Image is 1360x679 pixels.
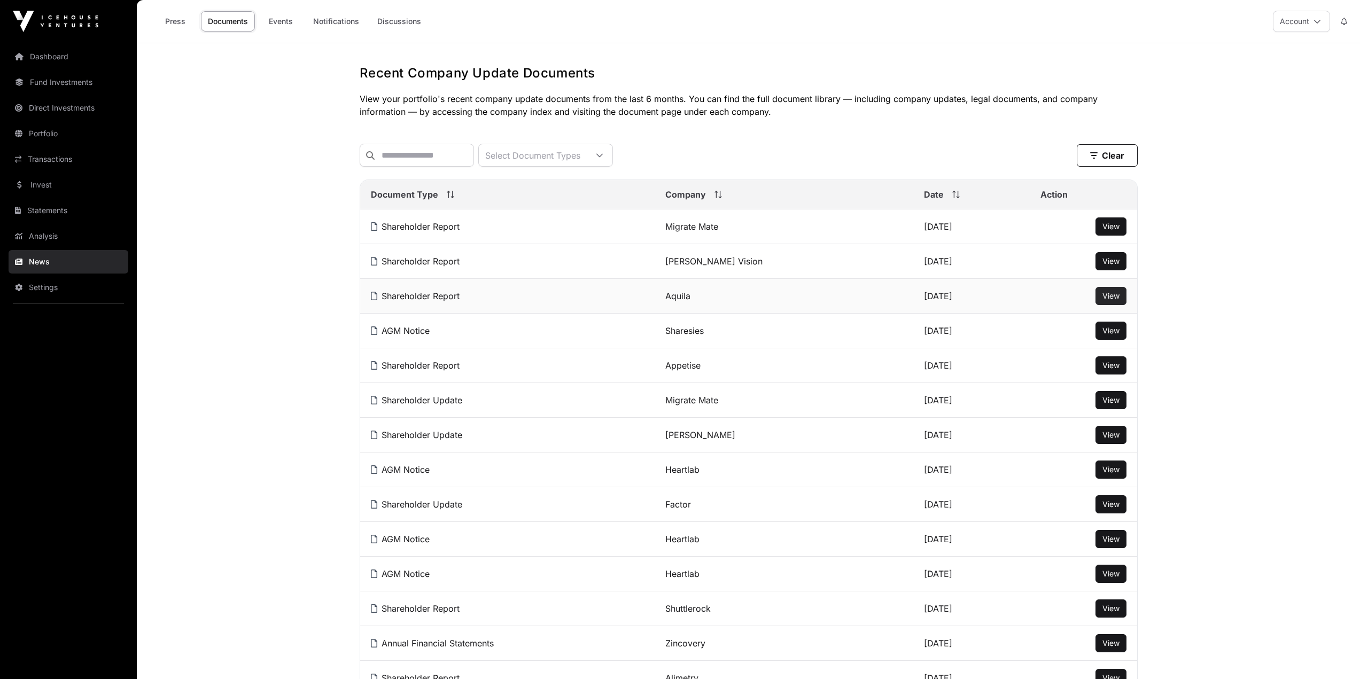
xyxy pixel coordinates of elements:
[1102,325,1120,336] a: View
[1102,568,1120,579] a: View
[665,188,706,201] span: Company
[913,591,1030,626] td: [DATE]
[371,430,462,440] a: Shareholder Update
[371,568,430,579] a: AGM Notice
[1102,256,1120,267] a: View
[913,626,1030,661] td: [DATE]
[1102,395,1120,404] span: View
[1102,500,1120,509] span: View
[665,395,718,405] a: Migrate Mate
[913,348,1030,383] td: [DATE]
[371,534,430,544] a: AGM Notice
[9,45,128,68] a: Dashboard
[1273,11,1330,32] button: Account
[913,487,1030,522] td: [DATE]
[371,360,460,371] a: Shareholder Report
[9,276,128,299] a: Settings
[371,638,494,649] a: Annual Financial Statements
[1102,361,1120,370] span: View
[1077,144,1138,167] button: Clear
[370,11,428,32] a: Discussions
[371,395,462,405] a: Shareholder Update
[1095,565,1126,583] button: View
[479,144,587,166] div: Select Document Types
[665,360,701,371] a: Appetise
[913,244,1030,279] td: [DATE]
[1307,628,1360,679] iframe: Chat Widget
[371,464,430,475] a: AGM Notice
[371,221,460,232] a: Shareholder Report
[154,11,197,32] a: Press
[1102,534,1120,544] a: View
[9,147,128,171] a: Transactions
[665,499,691,510] a: Factor
[1102,464,1120,475] a: View
[1102,395,1120,405] a: View
[665,221,718,232] a: Migrate Mate
[665,325,704,336] a: Sharesies
[1095,599,1126,618] button: View
[1102,465,1120,474] span: View
[913,383,1030,418] td: [DATE]
[360,65,1138,82] h1: Recent Company Update Documents
[665,291,690,301] a: Aquila
[1102,430,1120,440] a: View
[1102,569,1120,578] span: View
[1102,291,1120,300] span: View
[9,250,128,274] a: News
[1095,391,1126,409] button: View
[9,173,128,197] a: Invest
[9,122,128,145] a: Portfolio
[1102,534,1120,543] span: View
[1095,217,1126,236] button: View
[371,325,430,336] a: AGM Notice
[924,188,944,201] span: Date
[665,568,700,579] a: Heartlab
[1102,291,1120,301] a: View
[306,11,366,32] a: Notifications
[259,11,302,32] a: Events
[9,71,128,94] a: Fund Investments
[665,464,700,475] a: Heartlab
[665,430,735,440] a: [PERSON_NAME]
[1095,322,1126,340] button: View
[1102,430,1120,439] span: View
[371,499,462,510] a: Shareholder Update
[913,314,1030,348] td: [DATE]
[13,11,98,32] img: Icehouse Ventures Logo
[9,96,128,120] a: Direct Investments
[1102,603,1120,614] a: View
[1102,360,1120,371] a: View
[1095,287,1126,305] button: View
[9,224,128,248] a: Analysis
[1102,638,1120,647] span: View
[1102,221,1120,232] a: View
[913,279,1030,314] td: [DATE]
[1102,326,1120,335] span: View
[1095,634,1126,652] button: View
[371,603,460,614] a: Shareholder Report
[1095,252,1126,270] button: View
[1095,495,1126,513] button: View
[913,557,1030,591] td: [DATE]
[913,522,1030,557] td: [DATE]
[1102,222,1120,231] span: View
[1102,604,1120,613] span: View
[1102,499,1120,510] a: View
[913,209,1030,244] td: [DATE]
[1102,638,1120,649] a: View
[1040,188,1068,201] span: Action
[665,603,711,614] a: Shuttlerock
[1095,356,1126,374] button: View
[665,638,705,649] a: Zincovery
[371,188,438,201] span: Document Type
[1095,530,1126,548] button: View
[360,92,1138,118] p: View your portfolio's recent company update documents from the last 6 months. You can find the fu...
[665,256,763,267] a: [PERSON_NAME] Vision
[665,534,700,544] a: Heartlab
[1095,426,1126,444] button: View
[1095,461,1126,479] button: View
[9,199,128,222] a: Statements
[371,256,460,267] a: Shareholder Report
